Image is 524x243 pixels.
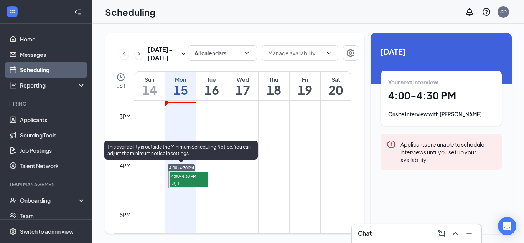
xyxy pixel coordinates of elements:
[105,5,156,18] h1: Scheduling
[8,8,16,15] svg: WorkstreamLogo
[388,78,494,86] div: Your next interview
[9,81,17,89] svg: Analysis
[169,165,194,170] span: 4:00-4:30 PM
[381,45,502,57] span: [DATE]
[120,48,129,60] button: ChevronLeft
[20,31,86,47] a: Home
[104,141,258,160] div: This availability is outside the Minimum Scheduling Notice. You can adjust the minimum notice in ...
[463,227,475,240] button: Minimize
[290,83,320,96] h1: 19
[120,49,128,58] svg: ChevronLeft
[9,197,17,204] svg: UserCheck
[188,45,257,61] button: All calendarsChevronDown
[387,140,396,149] svg: Error
[134,72,165,100] a: September 14, 2025
[259,83,289,96] h1: 18
[326,50,332,56] svg: ChevronDown
[388,111,494,118] div: Onsite Interview with [PERSON_NAME]
[165,83,196,96] h1: 15
[388,89,494,102] h1: 4:00 - 4:30 PM
[20,208,86,223] a: Team
[171,182,176,186] svg: User
[346,48,355,58] svg: Settings
[116,82,125,89] span: EST
[321,72,351,100] a: September 20, 2025
[135,48,143,60] button: ChevronRight
[179,49,188,58] svg: SmallChevronDown
[118,210,132,219] div: 5pm
[170,172,208,180] span: 4:00-4:30 PM
[196,76,227,83] div: Tue
[9,101,84,107] div: Hiring
[435,227,448,240] button: ComposeMessage
[290,76,320,83] div: Fri
[465,229,474,238] svg: Minimize
[177,181,180,187] span: 1
[20,47,86,62] a: Messages
[498,217,516,235] div: Open Intercom Messenger
[20,62,86,78] a: Scheduling
[259,72,289,100] a: September 18, 2025
[20,197,79,204] div: Onboarding
[321,76,351,83] div: Sat
[243,49,250,57] svg: ChevronDown
[358,229,372,238] h3: Chat
[500,8,507,15] div: SD
[290,72,320,100] a: September 19, 2025
[196,83,227,96] h1: 16
[118,112,132,121] div: 3pm
[116,73,125,82] svg: Clock
[20,228,74,235] div: Switch to admin view
[134,76,165,83] div: Sun
[343,45,358,62] a: Settings
[227,72,258,100] a: September 17, 2025
[9,228,17,235] svg: Settings
[437,229,446,238] svg: ComposeMessage
[449,227,461,240] button: ChevronUp
[400,140,496,164] div: Applicants are unable to schedule interviews until you set up your availability.
[20,143,86,158] a: Job Postings
[20,81,86,89] div: Reporting
[343,45,358,61] button: Settings
[482,7,491,17] svg: QuestionInfo
[268,49,323,57] input: Manage availability
[20,158,86,174] a: Talent Network
[148,45,179,62] h3: [DATE] - [DATE]
[196,72,227,100] a: September 16, 2025
[74,8,82,16] svg: Collapse
[134,83,165,96] h1: 14
[451,229,460,238] svg: ChevronUp
[165,76,196,83] div: Mon
[465,7,474,17] svg: Notifications
[20,112,86,127] a: Applicants
[259,76,289,83] div: Thu
[9,181,84,188] div: Team Management
[227,76,258,83] div: Wed
[227,83,258,96] h1: 17
[135,49,143,58] svg: ChevronRight
[20,127,86,143] a: Sourcing Tools
[118,161,132,170] div: 4pm
[165,72,196,100] a: September 15, 2025
[321,83,351,96] h1: 20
